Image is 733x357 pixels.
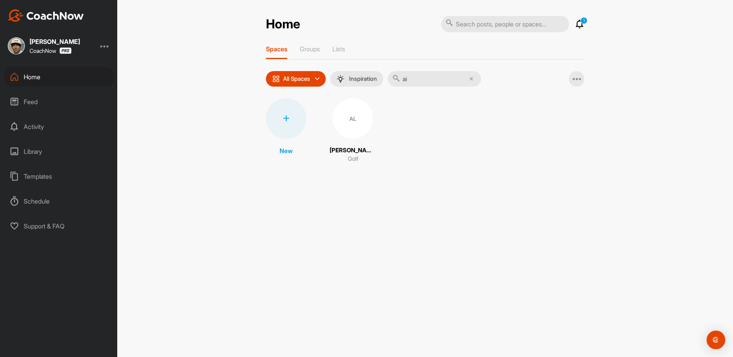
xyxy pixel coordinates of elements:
[266,17,300,32] h2: Home
[332,45,345,53] p: Lists
[59,47,71,54] img: CoachNow Pro
[337,75,344,83] img: menuIcon
[330,98,376,164] a: AL[PERSON_NAME]Golf
[330,146,376,155] p: [PERSON_NAME]
[4,67,114,87] div: Home
[4,192,114,211] div: Schedule
[388,71,481,87] input: Search...
[8,37,25,54] img: square_3afb5cdd0af377cb924fcab7a3847f24.jpg
[272,75,280,83] img: icon
[4,92,114,111] div: Feed
[4,216,114,236] div: Support & FAQ
[349,76,377,82] p: Inspiration
[8,9,84,22] img: CoachNow
[348,155,358,164] p: Golf
[441,16,569,32] input: Search posts, people or spaces...
[30,38,80,45] div: [PERSON_NAME]
[266,45,287,53] p: Spaces
[283,76,310,82] p: All Spaces
[333,98,373,139] div: AL
[707,331,725,349] div: Open Intercom Messenger
[580,17,587,24] p: 1
[30,47,71,54] div: CoachNow
[4,117,114,136] div: Activity
[280,146,293,155] p: New
[4,142,114,161] div: Library
[4,167,114,186] div: Templates
[300,45,320,53] p: Groups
